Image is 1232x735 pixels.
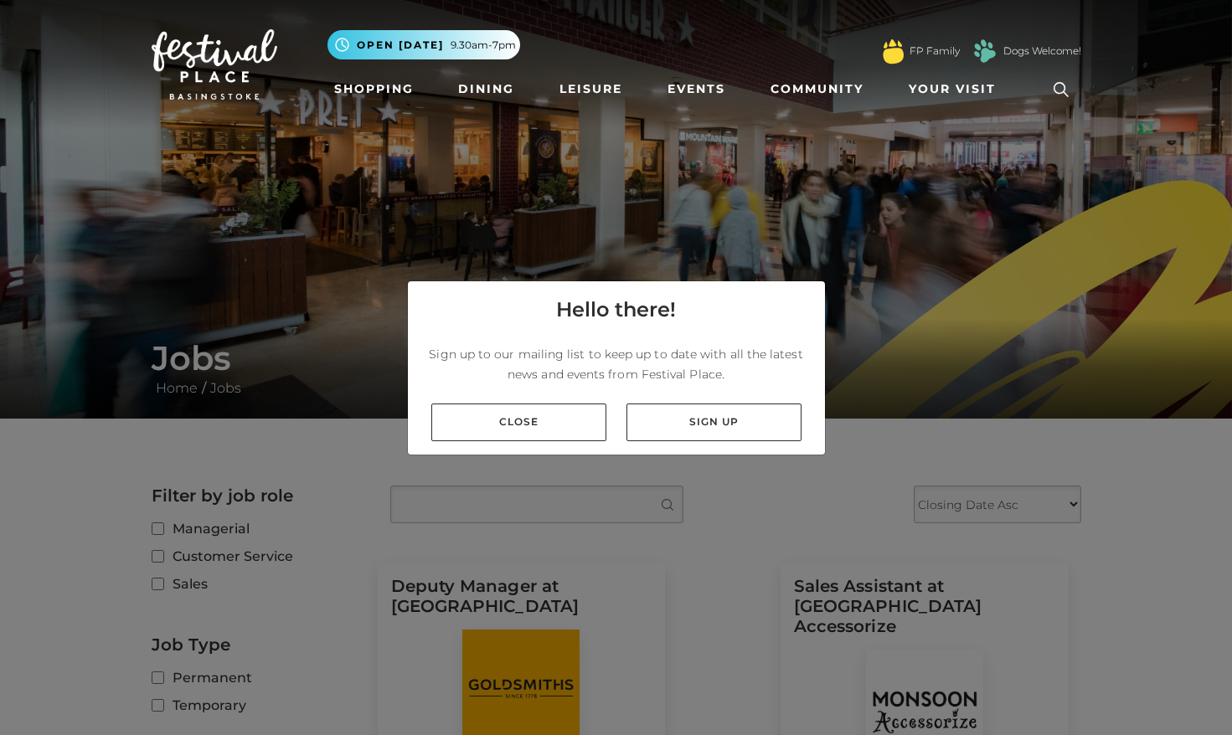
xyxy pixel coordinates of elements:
a: Shopping [327,74,420,105]
p: Sign up to our mailing list to keep up to date with all the latest news and events from Festival ... [421,344,812,384]
span: Your Visit [909,80,996,98]
a: FP Family [910,44,960,59]
span: 9.30am-7pm [451,38,516,53]
a: Your Visit [902,74,1011,105]
a: Dogs Welcome! [1003,44,1081,59]
a: Events [661,74,732,105]
button: Open [DATE] 9.30am-7pm [327,30,520,59]
h4: Hello there! [556,295,676,325]
a: Leisure [553,74,629,105]
a: Community [764,74,870,105]
img: Festival Place Logo [152,29,277,100]
span: Open [DATE] [357,38,444,53]
a: Close [431,403,606,441]
a: Dining [451,74,521,105]
a: Sign up [626,403,802,441]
